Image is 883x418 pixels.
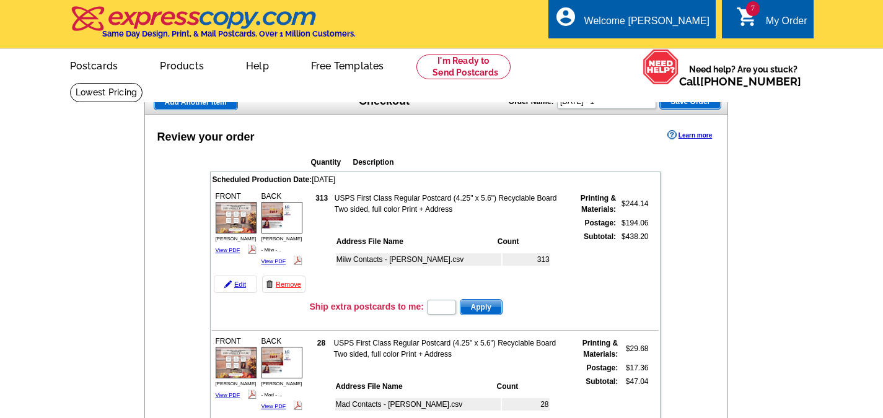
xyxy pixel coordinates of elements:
[635,130,883,418] iframe: LiveChat chat widget
[262,276,305,293] a: Remove
[335,380,495,393] th: Address File Name
[555,6,577,28] i: account_circle
[336,253,501,266] td: Milw Contacts - [PERSON_NAME].csv
[216,381,257,386] span: [PERSON_NAME]
[216,247,240,253] a: View PDF
[502,398,550,411] td: 28
[261,202,302,233] img: small-thumb.jpg
[216,392,240,398] a: View PDF
[216,236,257,242] span: [PERSON_NAME]
[460,300,502,315] span: Apply
[212,173,659,186] td: [DATE]
[336,235,496,248] th: Address File Name
[140,50,224,79] a: Products
[620,362,649,374] td: $17.36
[586,377,618,386] strong: Subtotal:
[261,236,302,253] span: [PERSON_NAME] - Milw -...
[460,299,503,315] button: Apply
[618,217,649,229] td: $194.06
[261,381,302,398] span: [PERSON_NAME] - Mad - ...
[247,245,257,254] img: pdf_logo.png
[213,175,312,184] span: Scheduled Production Date:
[293,401,302,410] img: pdf_logo.png
[679,75,801,88] span: Call
[266,281,273,288] img: trashcan-icon.gif
[315,194,328,202] strong: 313
[584,232,616,241] strong: Subtotal:
[766,15,807,33] div: My Order
[214,334,258,403] div: FRONT
[334,192,568,216] td: USPS First Class Regular Postcard (4.25" x 5.6") Recyclable Board Two sided, full color Print + A...
[216,347,257,378] img: small-thumb.jpg
[618,230,649,295] td: $438.20
[353,156,579,168] th: Description
[700,75,801,88] a: [PHONE_NUMBER]
[261,347,302,378] img: small-thumb.jpg
[261,258,286,264] a: View PDF
[224,281,232,288] img: pencil-icon.gif
[496,380,550,393] th: Count
[154,95,237,110] span: Add Another Item
[310,156,351,168] th: Quantity
[50,50,138,79] a: Postcards
[584,15,709,33] div: Welcome [PERSON_NAME]
[581,194,616,214] strong: Printing & Materials:
[586,364,618,372] strong: Postage:
[70,15,356,38] a: Same Day Design, Print, & Mail Postcards. Over 1 Million Customers.
[736,6,758,28] i: shopping_cart
[582,339,618,359] strong: Printing & Materials:
[503,253,550,266] td: 313
[102,29,356,38] h4: Same Day Design, Print, & Mail Postcards. Over 1 Million Customers.
[310,301,424,312] h3: Ship extra postcards to me:
[260,334,304,414] div: BACK
[293,256,302,265] img: pdf_logo.png
[214,276,257,293] a: Edit
[335,398,501,411] td: Mad Contacts - [PERSON_NAME].csv
[247,390,257,399] img: pdf_logo.png
[154,94,238,110] a: Add Another Item
[226,50,289,79] a: Help
[317,339,325,347] strong: 28
[333,337,567,360] td: USPS First Class Regular Postcard (4.25" x 5.6") Recyclable Board Two sided, full color Print + A...
[746,1,760,16] span: 7
[157,129,255,146] div: Review your order
[260,189,304,269] div: BACK
[620,337,649,360] td: $29.68
[643,49,679,85] img: help
[618,192,649,216] td: $244.14
[214,189,258,258] div: FRONT
[497,235,550,248] th: Count
[261,403,286,409] a: View PDF
[679,63,807,88] span: Need help? Are you stuck?
[584,219,616,227] strong: Postage:
[291,50,404,79] a: Free Templates
[216,202,257,233] img: small-thumb.jpg
[736,14,807,29] a: 7 shopping_cart My Order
